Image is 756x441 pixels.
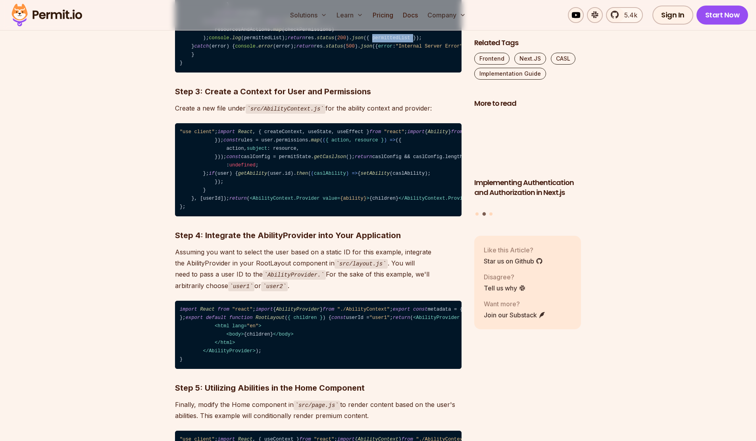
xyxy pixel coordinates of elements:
span: AbilityContext.Provider [404,196,471,201]
span: from [451,129,463,135]
button: Go to slide 1 [475,212,479,216]
p: Create a new file under for the ability context and provider: [175,103,462,114]
a: Next.JS [514,53,546,65]
span: {ability} [340,196,366,201]
span: import [407,129,425,135]
span: import [256,307,273,312]
span: catch [194,44,209,49]
span: getCaslJson [314,154,346,160]
span: html [221,340,232,346]
span: body [229,332,241,337]
a: Sign In [652,6,693,25]
span: json [361,44,372,49]
span: export [185,315,203,321]
span: "react" [232,307,252,312]
span: { children } [288,315,323,321]
span: "user1" [369,315,390,321]
p: Want more? [484,299,546,309]
span: permissions [276,137,308,143]
code: user1 [228,282,255,291]
p: Like this Article? [484,245,543,255]
a: Tell us why [484,283,526,293]
span: return [288,35,305,41]
p: Assuming you want to select the user based on a static ID for this example, integrate the Ability... [175,246,462,292]
span: setAbility [361,171,390,176]
span: RootLayout [256,315,285,321]
span: body [279,332,290,337]
span: html [217,323,229,329]
span: error [258,44,273,49]
span: error [378,44,393,49]
span: lang [232,323,244,329]
h2: Related Tags [474,38,581,48]
span: return [229,196,247,201]
span: if [209,171,215,176]
span: const [331,315,346,321]
button: Solutions [287,7,330,23]
span: id [285,171,290,176]
code: src/AbilityContext.js [246,104,325,114]
span: map [311,137,320,143]
strong: Step 5: Utilizing Abilities in the Home Component [175,383,365,393]
span: const [413,307,428,312]
span: getAbility [238,171,267,176]
span: caslAbility [314,171,346,176]
span: json [352,35,364,41]
strong: Step 4: Integrate the AbilityProvider into Your Application [175,231,401,240]
span: console [235,44,255,49]
a: Join our Substack [484,310,546,320]
span: {children} [250,196,474,201]
span: return [355,154,372,160]
span: return [392,315,410,321]
span: default [206,315,226,321]
div: Posts [474,113,581,217]
span: AbilityProvider [209,348,252,354]
button: Go to slide 3 [489,212,492,216]
span: console [209,35,229,41]
span: 5.4k [619,10,637,20]
span: < = > [215,323,262,329]
span: subject [247,146,267,151]
span: then [296,171,308,176]
code: user2 [261,282,288,291]
code: ; { } ; metadata = { : , : , }; ( ) { userId = ; ( ); } [175,301,462,369]
code: src/page.js [294,401,340,410]
img: Implementing Authentication and Authorization in Next.js [474,113,581,174]
span: AbilityContext.Provider [253,196,320,201]
span: </ > [203,348,256,354]
a: 5.4k [606,7,643,23]
span: import [180,307,197,312]
p: Disagree? [484,272,526,282]
a: Pricing [369,7,396,23]
span: import [217,129,235,135]
span: 200 [337,35,346,41]
a: Implementation Guide [474,68,546,80]
span: { action, resource } [325,137,384,143]
button: Go to slide 2 [482,212,486,216]
button: Company [424,7,469,23]
span: "./AbilityContext" [337,307,390,312]
h3: Implementing Authentication and Authorization in Next.js [474,178,581,198]
span: {children} [180,315,510,354]
h2: More to read [474,99,581,109]
span: status [325,44,343,49]
span: ( ) => [311,171,358,176]
span: "en" [247,323,258,329]
span: from [217,307,229,312]
a: Docs [400,7,421,23]
span: const [223,137,238,143]
span: </ > [398,196,474,201]
span: AbilityProvider [276,307,319,312]
span: export [393,307,410,312]
span: < > [226,332,244,337]
span: React [238,129,253,135]
a: CASL [551,53,575,65]
span: function [229,315,253,321]
span: log [232,35,241,41]
span: from [369,129,381,135]
a: Start Now [696,6,748,25]
code: ; , { createContext, useState, useEffect } ; { } ; { getUserById } ; { , permitState } ; = (); = ... [175,123,462,216]
span: React [200,307,215,312]
li: 2 of 3 [474,113,581,208]
code: AbilityProvider. [263,270,326,280]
